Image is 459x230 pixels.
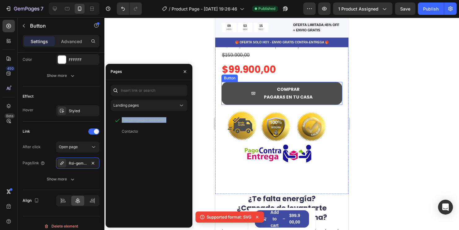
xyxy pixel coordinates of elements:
[23,70,99,81] button: Show more
[23,57,32,62] div: Color
[113,103,139,108] span: Landing pages
[61,38,82,45] p: Advanced
[333,2,392,15] button: 1 product assigned
[23,144,41,150] div: After click
[5,113,15,118] div: Beta
[169,6,170,12] span: /
[23,129,30,134] div: Link
[69,57,98,63] div: FFFFFF
[2,2,46,15] button: 7
[47,176,76,182] div: Show more
[438,200,453,215] div: Open Intercom Messenger
[258,6,275,11] span: Published
[23,174,99,185] button: Show more
[30,22,83,29] p: Button
[418,2,444,15] button: Publish
[111,100,187,111] button: Landing pages
[423,6,439,12] div: Publish
[59,144,78,149] span: Open page
[7,210,126,229] p: Lo que necesitas es tomar dos cápsulas de Bisglicinato de Magnesio al día, y tu vida cambiará por...
[117,2,142,15] div: Undo/Redo
[6,66,15,71] div: 450
[395,2,415,15] button: Save
[47,73,76,79] div: Show more
[207,214,251,220] p: Supported format: SVG
[56,141,99,153] button: Open page
[172,6,237,12] span: Product Page - [DATE] 19:26:46
[41,5,43,12] p: 7
[23,160,45,166] div: Page/link
[69,108,98,114] div: Styled
[31,38,48,45] p: Settings
[23,94,33,99] div: Effect
[122,117,166,123] div: /rsi-gempages-overwrite
[23,197,40,205] div: Align
[69,161,87,166] div: Rsi-gempages-overwrite
[44,223,78,230] div: Delete element
[400,6,410,11] span: Save
[122,129,138,134] div: Contacto
[215,17,348,230] iframe: Design area
[111,69,122,74] div: Pages
[338,6,378,12] span: 1 product assigned
[111,85,187,96] input: Insert link or search
[23,107,33,113] div: Hover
